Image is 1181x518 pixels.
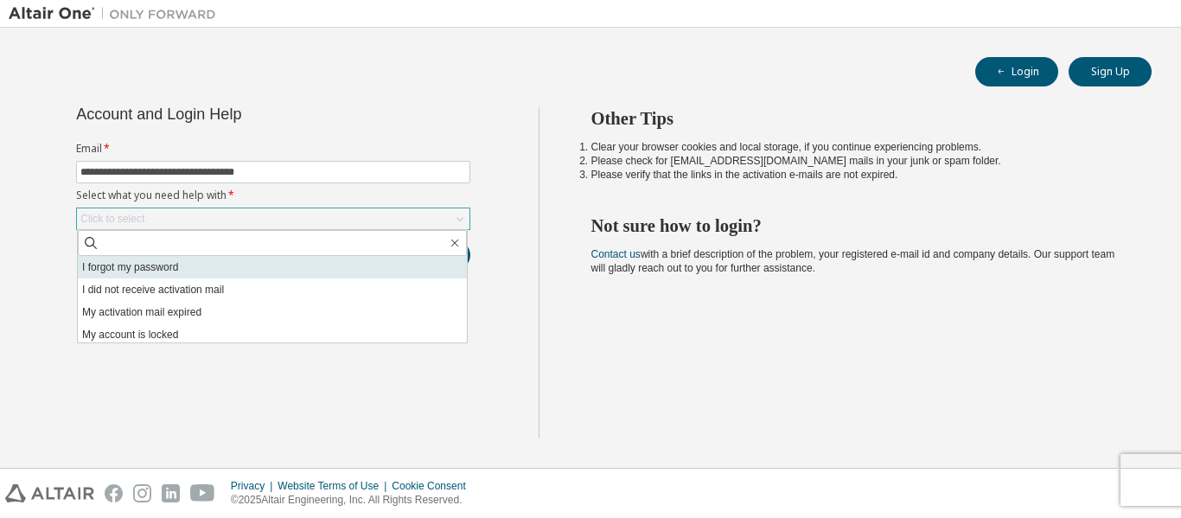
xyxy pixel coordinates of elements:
h2: Not sure how to login? [591,214,1121,237]
p: © 2025 Altair Engineering, Inc. All Rights Reserved. [231,493,476,508]
button: Sign Up [1069,57,1152,86]
a: Contact us [591,248,641,260]
div: Privacy [231,479,278,493]
label: Select what you need help with [76,189,470,202]
div: Cookie Consent [392,479,476,493]
label: Email [76,142,470,156]
h2: Other Tips [591,107,1121,130]
span: with a brief description of the problem, your registered e-mail id and company details. Our suppo... [591,248,1115,274]
img: facebook.svg [105,484,123,502]
img: linkedin.svg [162,484,180,502]
img: youtube.svg [190,484,215,502]
img: altair_logo.svg [5,484,94,502]
div: Click to select [80,212,144,226]
img: instagram.svg [133,484,151,502]
li: Please check for [EMAIL_ADDRESS][DOMAIN_NAME] mails in your junk or spam folder. [591,154,1121,168]
li: Clear your browser cookies and local storage, if you continue experiencing problems. [591,140,1121,154]
div: Website Terms of Use [278,479,392,493]
li: Please verify that the links in the activation e-mails are not expired. [591,168,1121,182]
img: Altair One [9,5,225,22]
button: Login [975,57,1058,86]
div: Account and Login Help [76,107,392,121]
li: I forgot my password [78,256,467,278]
div: Click to select [77,208,469,229]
